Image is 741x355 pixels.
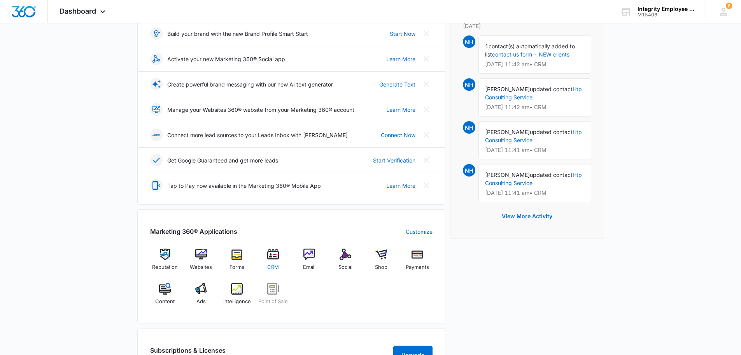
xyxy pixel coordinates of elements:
[463,22,591,30] p: [DATE]
[638,6,694,12] div: account name
[420,129,433,141] button: Close
[267,263,279,271] span: CRM
[150,227,237,236] h2: Marketing 360® Applications
[303,263,315,271] span: Email
[485,43,575,58] span: contact(s) automatically added to list
[463,78,475,91] span: NH
[222,283,252,311] a: Intelligence
[485,129,530,135] span: [PERSON_NAME]
[167,80,333,88] p: Create powerful brand messaging with our new AI text generator
[330,249,360,277] a: Social
[386,55,415,63] a: Learn More
[167,156,278,164] p: Get Google Guaranteed and get more leads
[403,249,433,277] a: Payments
[463,35,475,48] span: NH
[229,263,244,271] span: Forms
[167,30,308,38] p: Build your brand with the new Brand Profile Smart Start
[420,78,433,90] button: Close
[152,263,178,271] span: Reputation
[258,249,288,277] a: CRM
[167,182,321,190] p: Tap to Pay now available in the Marketing 360® Mobile App
[167,106,354,114] p: Manage your Websites 360® website from your Marketing 360® account
[406,263,429,271] span: Payments
[463,164,475,177] span: NH
[485,104,585,110] p: [DATE] 11:42 am • CRM
[222,249,252,277] a: Forms
[494,207,560,226] button: View More Activity
[463,121,475,134] span: NH
[150,249,180,277] a: Reputation
[390,30,415,38] a: Start Now
[530,86,573,92] span: updated contact
[338,263,352,271] span: Social
[150,283,180,311] a: Content
[294,249,324,277] a: Email
[420,154,433,166] button: Close
[60,7,96,15] span: Dashboard
[485,43,489,49] span: 1
[196,298,206,306] span: Ads
[726,3,732,9] span: 8
[386,106,415,114] a: Learn More
[223,298,251,306] span: Intelligence
[186,249,216,277] a: Websites
[485,62,585,67] p: [DATE] 11:42 am • CRM
[420,53,433,65] button: Close
[485,147,585,153] p: [DATE] 11:41 am • CRM
[379,80,415,88] a: Generate Text
[420,27,433,40] button: Close
[485,190,585,196] p: [DATE] 11:41 am • CRM
[258,298,288,306] span: Point of Sale
[638,12,694,18] div: account id
[485,86,530,92] span: [PERSON_NAME]
[373,156,415,164] a: Start Verification
[258,283,288,311] a: Point of Sale
[530,171,573,178] span: updated contact
[366,249,396,277] a: Shop
[420,103,433,116] button: Close
[386,182,415,190] a: Learn More
[420,179,433,192] button: Close
[530,129,573,135] span: updated contact
[406,228,433,236] a: Customize
[190,263,212,271] span: Websites
[155,298,175,306] span: Content
[726,3,732,9] div: notifications count
[167,55,285,63] p: Activate your new Marketing 360® Social app
[186,283,216,311] a: Ads
[375,263,387,271] span: Shop
[492,51,569,58] a: contact us form - NEW clients
[485,171,530,178] span: [PERSON_NAME]
[381,131,415,139] a: Connect Now
[167,131,348,139] p: Connect more lead sources to your Leads Inbox with [PERSON_NAME]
